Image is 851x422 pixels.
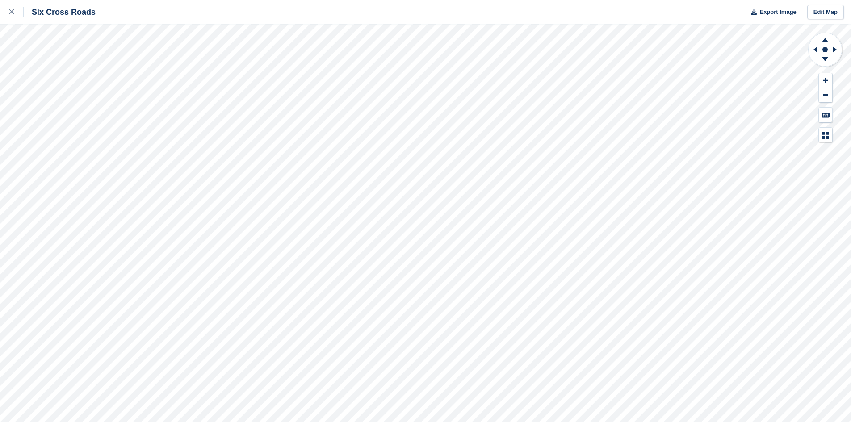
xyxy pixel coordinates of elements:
button: Keyboard Shortcuts [819,108,832,122]
div: Six Cross Roads [24,7,96,17]
a: Edit Map [807,5,844,20]
span: Export Image [759,8,796,17]
button: Zoom Out [819,88,832,103]
button: Export Image [746,5,797,20]
button: Zoom In [819,73,832,88]
button: Map Legend [819,128,832,142]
